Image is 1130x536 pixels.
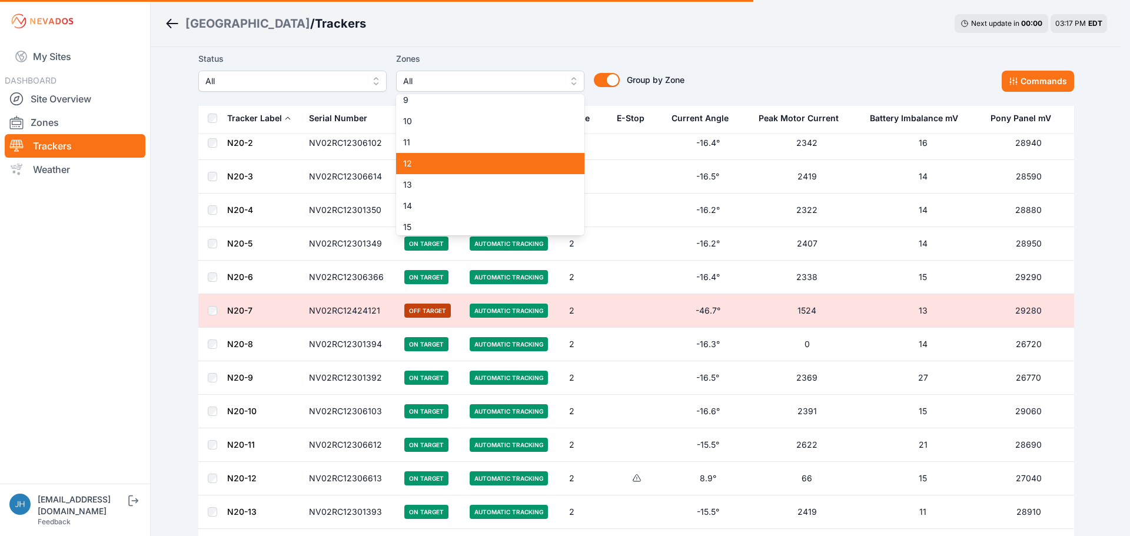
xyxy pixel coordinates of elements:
[403,137,563,148] span: 11
[396,71,584,92] button: All
[403,158,563,169] span: 12
[403,94,563,106] span: 9
[403,115,563,127] span: 10
[403,179,563,191] span: 13
[403,74,561,88] span: All
[403,221,563,233] span: 15
[396,94,584,235] div: All
[403,200,563,212] span: 14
